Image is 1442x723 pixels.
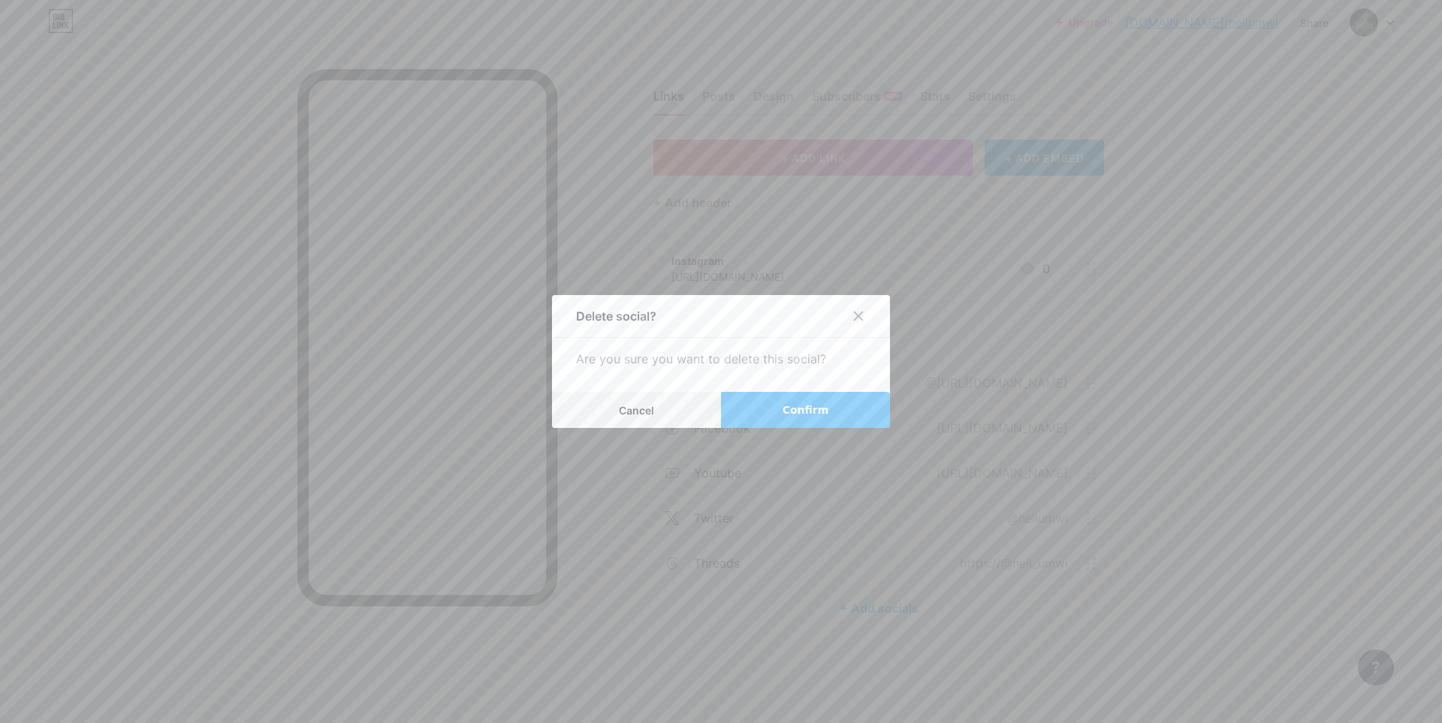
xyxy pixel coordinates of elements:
[576,307,656,325] div: Delete social?
[721,392,890,428] button: Confirm
[619,404,654,417] span: Cancel
[576,350,866,368] div: Are you sure you want to delete this social?
[552,392,721,428] button: Cancel
[783,402,829,418] span: Confirm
